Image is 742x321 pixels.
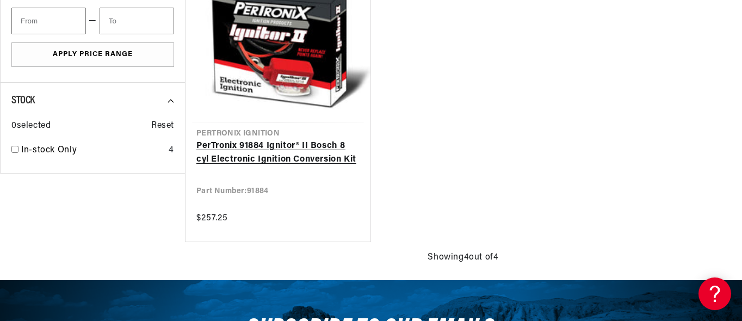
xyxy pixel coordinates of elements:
span: 0 selected [11,119,51,133]
a: In-stock Only [21,144,164,158]
div: 4 [169,144,174,158]
span: — [89,14,97,28]
span: Showing 4 out of 4 [428,251,498,265]
span: Stock [11,95,35,106]
input: From [11,8,86,34]
span: Reset [151,119,174,133]
input: To [100,8,174,34]
button: Apply Price Range [11,42,174,67]
a: PerTronix 91884 Ignitor® II Bosch 8 cyl Electronic Ignition Conversion Kit [196,139,360,167]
